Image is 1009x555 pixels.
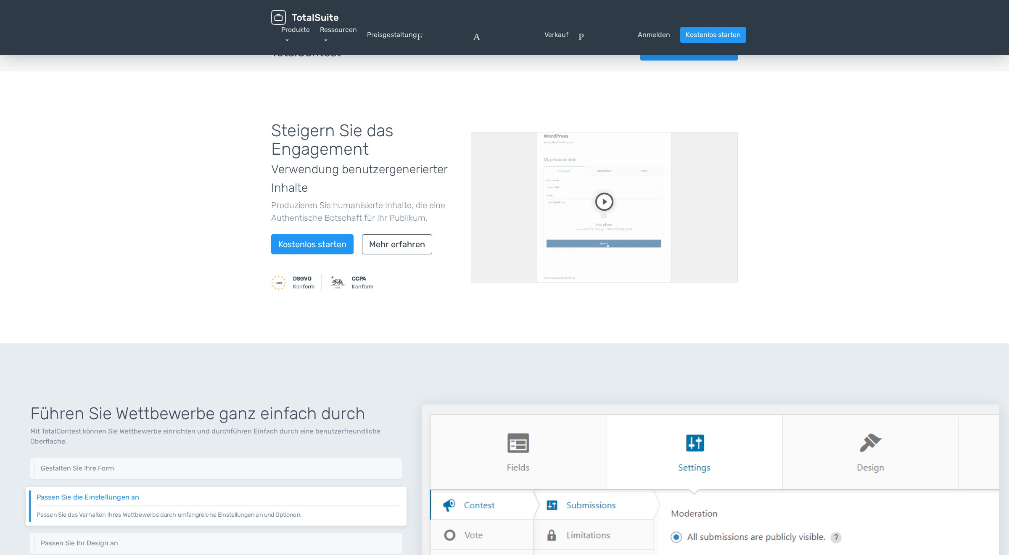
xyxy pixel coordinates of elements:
a: Frage_AntwortVerkauf [417,30,568,40]
a: Preisgestaltung [367,30,417,40]
h1: Führen Sie Wettbewerbe ganz einfach durch [30,404,402,423]
a: Mehr erfahren [362,234,432,254]
strong: CCPA [352,275,366,282]
a: Kostenlos starten [680,27,746,43]
h6: Passen Sie Ihr Design an [41,539,396,547]
a: Kostenlos starten [271,234,354,254]
h6: Gestalten Sie Ihre Form [41,465,396,472]
p: Passen Sie das Verhalten Ihres Wettbewerbs durch umfangreiche Einstellungen an und Optionen. [37,505,400,519]
a: Produkte [281,26,310,44]
small: Konform [293,275,314,291]
img: TotalSuite for WordPress [271,10,338,25]
strong: DSGVO [293,275,312,282]
a: Ressourcen [320,26,357,44]
h3: TotalContest [271,46,341,59]
span: Person [578,30,634,40]
small: Konform [352,275,373,291]
img: GDPR [271,275,286,290]
p: Produzieren Sie humanisierte Inhalte, die eine Authentische Botschaft für Ihr Publikum. [271,199,458,224]
a: PersonAnmelden [578,30,670,40]
img: CCPA [330,275,345,290]
span: Frage_Antwort [417,30,541,40]
p: Mit TotalContest können Sie Wettbewerbe einrichten und durchführen Einfach durch eine benutzerfre... [30,426,402,447]
h1: Steigern Sie das Engagement [271,122,458,196]
span: Verwendung benutzergenerierter Inhalte [271,162,447,195]
h6: Passen Sie die Einstellungen an [37,493,400,501]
